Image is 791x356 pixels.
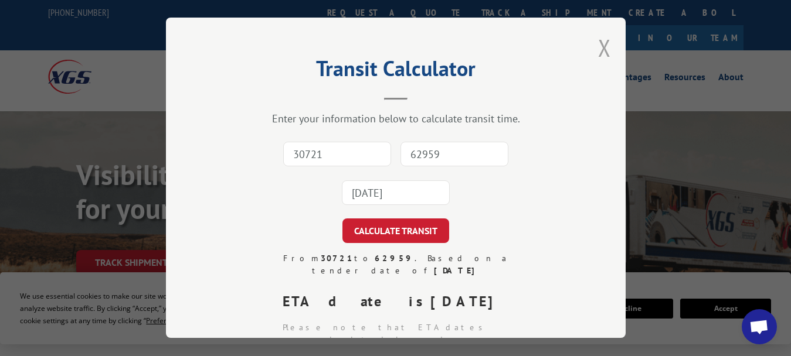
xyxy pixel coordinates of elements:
[342,219,449,244] button: CALCULATE TRANSIT
[375,254,415,264] strong: 62959
[430,293,503,311] strong: [DATE]
[225,60,567,83] h2: Transit Calculator
[273,253,518,278] div: From to . Based on a tender date of
[742,309,777,344] a: Open chat
[342,181,450,206] input: Tender Date
[283,292,518,313] div: ETA date is
[400,142,508,167] input: Dest. Zip
[598,32,611,63] button: Close modal
[225,112,567,125] div: Enter your information below to calculate transit time.
[283,142,391,167] input: Origin Zip
[433,266,480,276] strong: [DATE]
[321,254,354,264] strong: 30721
